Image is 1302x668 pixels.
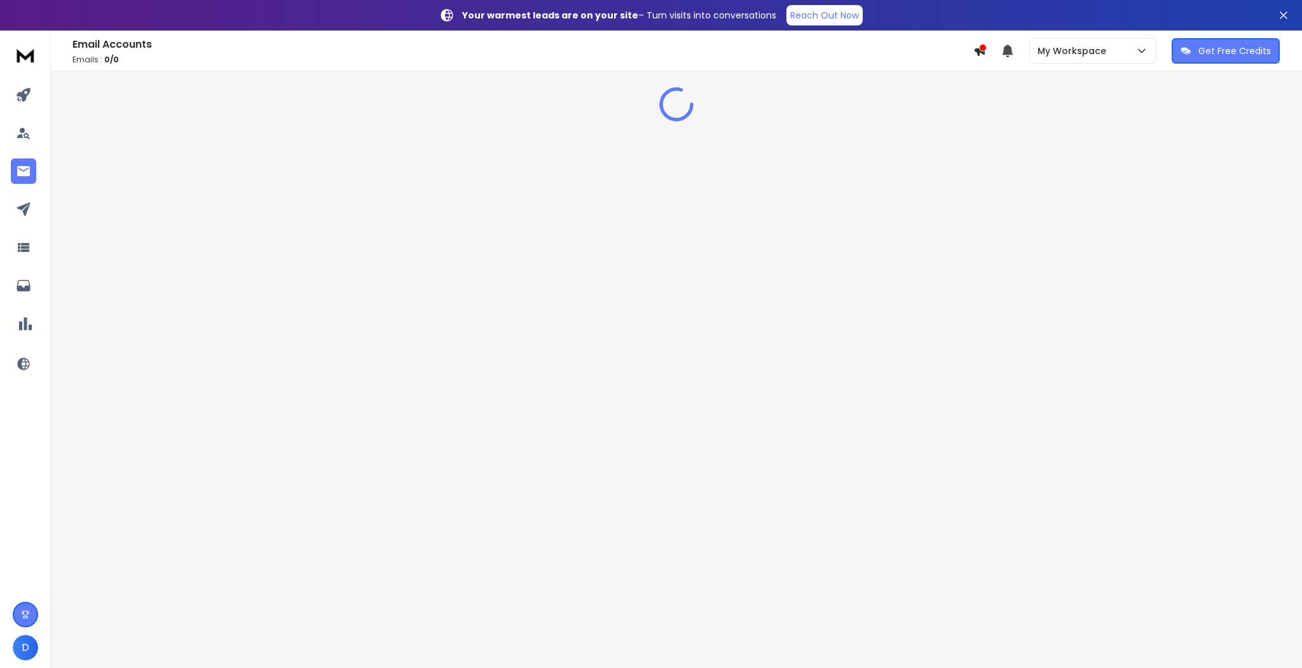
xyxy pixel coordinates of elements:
[462,9,638,22] strong: Your warmest leads are on your site
[1038,45,1111,57] p: My Workspace
[1198,45,1271,57] p: Get Free Credits
[786,5,863,25] a: Reach Out Now
[1172,38,1280,64] button: Get Free Credits
[104,54,119,65] span: 0 / 0
[72,37,973,52] h1: Email Accounts
[13,635,38,660] button: D
[462,9,776,22] p: – Turn visits into conversations
[790,9,859,22] p: Reach Out Now
[13,43,38,67] img: logo
[72,55,973,65] p: Emails :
